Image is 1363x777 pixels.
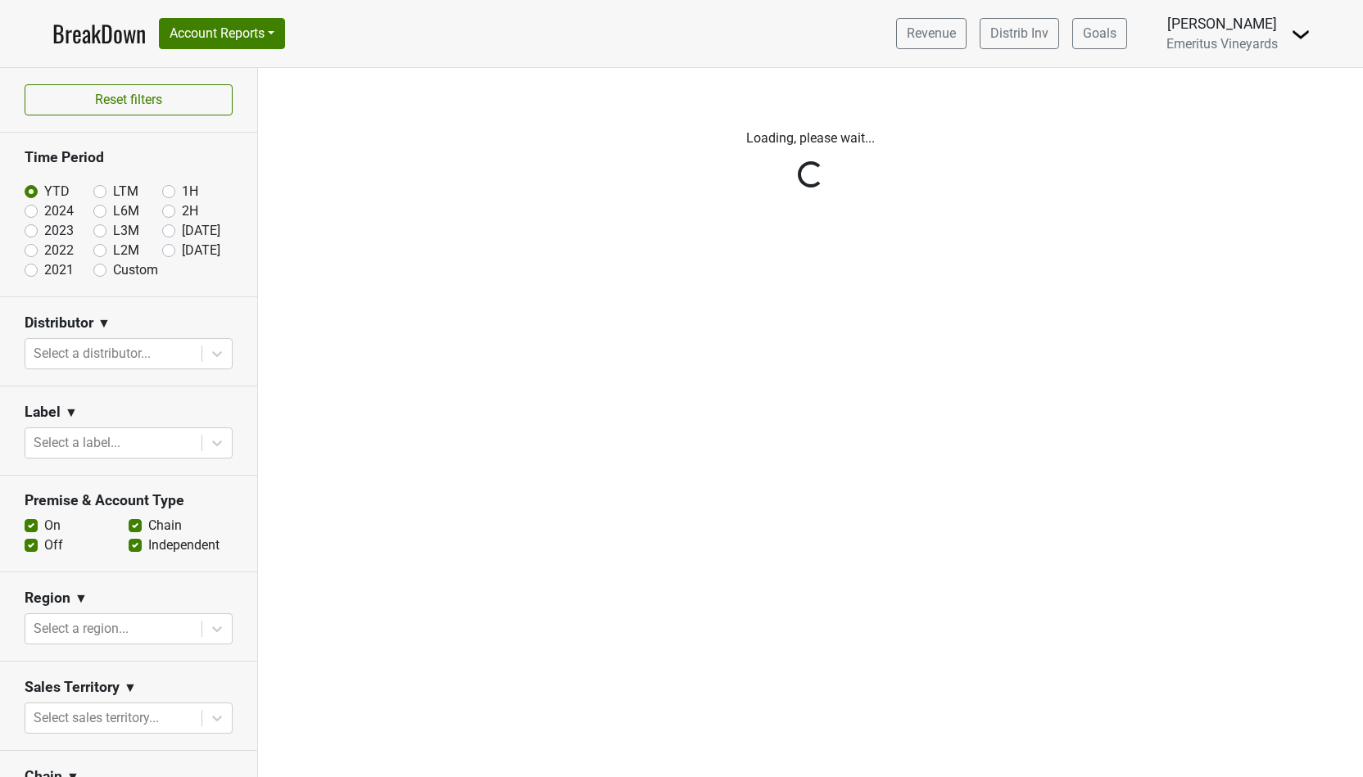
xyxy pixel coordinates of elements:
[1166,36,1278,52] span: Emeritus Vineyards
[52,16,146,51] a: BreakDown
[1291,25,1311,44] img: Dropdown Menu
[1072,18,1127,49] a: Goals
[356,129,1266,148] p: Loading, please wait...
[1166,13,1278,34] div: [PERSON_NAME]
[159,18,285,49] button: Account Reports
[896,18,967,49] a: Revenue
[980,18,1059,49] a: Distrib Inv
